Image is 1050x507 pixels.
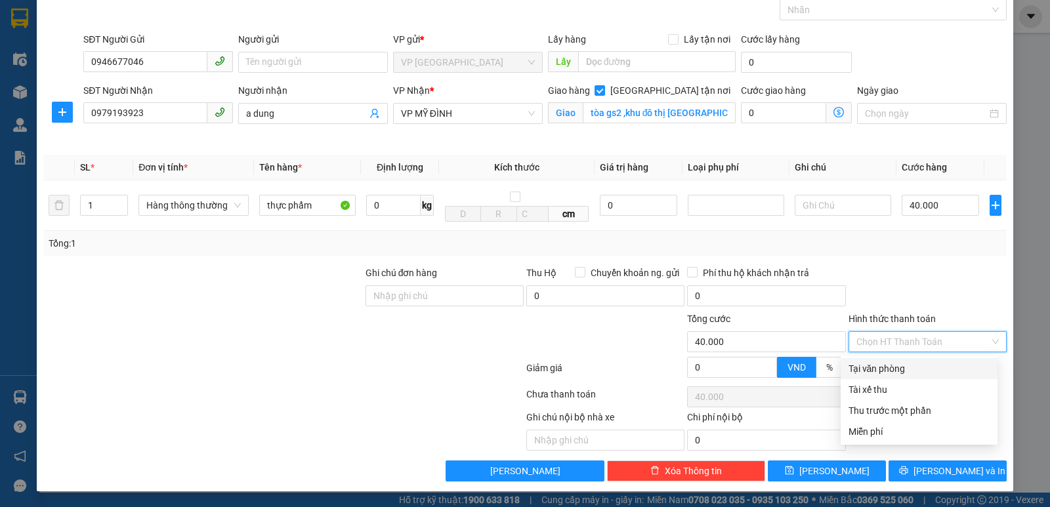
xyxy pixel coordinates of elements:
input: R [480,206,516,222]
span: Đơn vị tính [138,162,188,172]
span: [GEOGRAPHIC_DATA] tận nơi [605,83,736,98]
input: D [445,206,481,222]
span: VND [787,362,806,373]
span: YX1208251439 [167,71,246,85]
button: deleteXóa Thông tin [607,460,765,481]
span: printer [899,466,908,476]
button: delete [49,195,70,216]
span: kg [421,195,434,216]
input: C [516,206,549,222]
span: Hàng thông thường [146,195,241,215]
span: [PERSON_NAME] [799,464,870,478]
label: Cước giao hàng [741,85,806,96]
input: 0 [600,195,677,216]
span: Tổng cước [687,314,730,324]
button: plus [990,195,1001,216]
span: Kích thước [494,162,539,172]
div: Người nhận [238,83,388,98]
label: Ghi chú đơn hàng [366,268,438,278]
input: Ghi Chú [795,195,891,216]
span: Lấy hàng [548,34,586,45]
th: Loại phụ phí [682,155,789,180]
div: Giảm giá [525,361,686,384]
span: Thu Hộ [526,268,556,278]
input: Nhập ghi chú [526,430,684,451]
div: Tài xế thu [849,382,990,397]
div: Thu trước một phần [849,403,990,418]
span: cm [549,206,589,222]
span: Giá trị hàng [600,162,648,172]
input: VD: Bàn, Ghế [259,195,356,216]
span: SL [80,162,91,172]
span: dollar-circle [833,107,844,117]
span: delete [650,466,660,476]
span: Lấy [548,51,578,72]
span: Định lượng [377,162,423,172]
span: save [785,466,794,476]
div: Miễn phí [849,424,990,439]
span: user-add [369,108,380,119]
div: Ghi chú nội bộ nhà xe [526,410,684,430]
span: [GEOGRAPHIC_DATA], [GEOGRAPHIC_DATA] ↔ [GEOGRAPHIC_DATA] [52,56,159,90]
div: VP gửi [393,32,543,47]
span: plus [52,107,72,117]
div: Người gửi [238,32,388,47]
div: Tổng: 1 [49,236,406,251]
span: Lấy tận nơi [679,32,736,47]
div: SĐT Người Gửi [83,32,233,47]
div: Chi phí nội bộ [687,410,845,430]
span: Chuyển khoản ng. gửi [585,266,684,280]
span: Phí thu hộ khách nhận trả [698,266,814,280]
div: Tại văn phòng [849,361,990,376]
button: [PERSON_NAME] [446,460,604,481]
span: Giao hàng [548,85,590,96]
label: Cước lấy hàng [741,34,800,45]
strong: CHUYỂN PHÁT NHANH AN PHÚ QUÝ [59,10,154,53]
span: Giao [548,102,583,123]
input: Ngày giao [865,106,987,121]
span: Xóa Thông tin [665,464,722,478]
span: Tên hàng [259,162,302,172]
span: % [826,362,833,373]
span: VP Cầu Yên Xuân [401,52,535,72]
img: logo [7,39,46,104]
div: SĐT Người Nhận [83,83,233,98]
span: VP MỸ ĐÌNH [401,104,535,123]
button: printer[PERSON_NAME] và In [889,460,1007,481]
label: Hình thức thanh toán [849,314,936,324]
label: Ngày giao [857,85,898,96]
span: phone [215,107,225,117]
strong: PHIẾU GỬI HÀNG [54,93,160,107]
th: Ghi chú [789,155,896,180]
span: Cước hàng [902,162,947,172]
button: save[PERSON_NAME] [768,460,886,481]
button: plus [52,102,73,123]
span: VP Nhận [393,85,430,96]
span: plus [990,200,1001,211]
span: [PERSON_NAME] và In [913,464,1005,478]
span: [PERSON_NAME] [490,464,560,478]
input: Ghi chú đơn hàng [366,285,524,306]
input: Cước giao hàng [741,102,826,123]
span: phone [215,56,225,66]
input: Dọc đường [578,51,736,72]
div: Chưa thanh toán [525,387,686,410]
input: Giao tận nơi [583,102,736,123]
input: Cước lấy hàng [741,52,852,73]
